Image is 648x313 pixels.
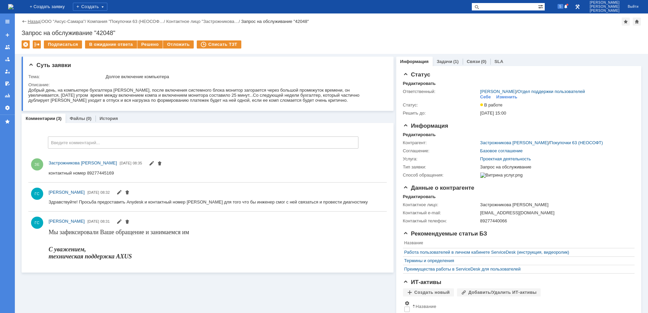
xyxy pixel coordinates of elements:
[33,40,41,49] div: Работа с массовостью
[2,30,13,40] a: Создать заявку
[86,116,91,121] div: (0)
[480,89,585,94] div: /
[403,148,479,154] div: Соглашение:
[403,185,475,191] span: Данные о контрагенте
[22,40,30,49] div: Удалить
[106,74,383,80] div: Долгое включение компьютера
[573,3,582,11] a: Перейти в интерфейс администратора
[453,59,459,64] div: (1)
[480,94,491,100] div: Себе
[28,62,71,68] span: Суть заявки
[49,160,117,165] span: Застрожникова [PERSON_NAME]
[22,30,641,36] div: Запрос на обслуживание "42048"
[49,189,85,196] a: [PERSON_NAME]
[494,59,503,64] a: SLA
[403,173,479,178] div: Способ обращения:
[166,19,241,24] div: /
[125,220,130,225] span: Удалить
[404,258,630,263] a: Термины и определения
[403,218,479,224] div: Контактный телефон:
[480,140,603,146] div: /
[590,5,620,9] span: [PERSON_NAME]
[480,164,631,170] div: Запрос на обслуживание
[403,194,436,199] div: Редактировать
[558,4,564,9] span: 5
[26,116,55,121] a: Комментарии
[480,89,516,94] a: [PERSON_NAME]
[2,102,13,113] a: Настройки
[2,90,13,101] a: Отчеты
[149,162,154,167] span: Редактировать
[480,202,631,208] div: Застрожникова [PERSON_NAME]
[403,164,479,170] div: Тип заявки:
[481,59,486,64] div: (0)
[404,301,410,306] span: Настройки
[56,116,62,121] div: (3)
[2,66,13,77] a: Мои заявки
[28,82,384,88] div: Описание:
[403,210,479,216] div: Контактный e-mail:
[633,18,641,26] div: Сделать домашней страницей
[622,18,630,26] div: Добавить в избранное
[40,19,41,24] div: |
[590,9,620,13] span: [PERSON_NAME]
[100,116,118,121] a: История
[116,191,122,196] span: Редактировать
[42,19,87,24] div: /
[87,19,164,24] a: Компания "Покупочки 63 (НЕОСОФ…
[157,162,162,167] span: Удалить
[8,4,13,9] a: Перейти на домашнюю страницу
[404,267,630,272] a: Преимущества работы в ServiceDesk для пользователей
[28,74,104,80] div: Тема:
[87,190,99,194] span: [DATE]
[87,219,99,223] span: [DATE]
[480,210,631,216] div: [EMAIL_ADDRESS][DOMAIN_NAME]
[404,250,630,255] a: Работа пользователей в личном кабинете ServiceDesk (инструкция, видеоролик)
[101,190,110,194] span: 08:32
[517,89,585,94] a: Отдел поддержки пользователей
[467,59,480,64] a: Связи
[166,19,239,24] a: Контактное лицо "Застрожникова…
[87,19,166,24] div: /
[49,160,117,166] a: Застрожникова [PERSON_NAME]
[437,59,452,64] a: Задачи
[480,156,531,161] a: Проектная деятельность
[496,94,517,100] div: Изменить
[403,230,487,237] span: Рекомендуемые статьи БЗ
[403,81,436,86] div: Редактировать
[403,279,441,285] span: ИТ-активы
[403,89,479,94] div: Ответственный:
[480,148,523,153] a: Базовое соглашение
[480,111,506,116] span: [DATE] 15:00
[416,304,436,309] div: Название
[590,1,620,5] span: [PERSON_NAME]
[480,173,523,178] img: Витрина услуг.png
[49,218,85,225] a: [PERSON_NAME]
[403,71,430,78] span: Статус
[480,140,549,145] a: Застрожникова [PERSON_NAME]
[101,219,110,223] span: 08:31
[403,202,479,208] div: Контактное лицо:
[116,220,122,225] span: Редактировать
[241,19,309,24] div: Запрос на обслуживание "42048"
[480,218,631,224] div: 89277440066
[403,140,479,146] div: Контрагент:
[2,42,13,53] a: Заявки на командах
[403,111,479,116] div: Решить до:
[550,140,603,145] a: Покупочки 63 (НЕОСОФТ)
[70,116,85,121] a: Файлы
[2,54,13,65] a: Заявки в моей ответственности
[2,78,13,89] a: Мои согласования
[403,132,436,137] div: Редактировать
[133,161,142,165] span: 08:35
[73,3,107,11] div: Создать
[42,19,85,24] a: ООО "Аксус-Самара"
[538,3,545,9] span: Расширенный поиск
[403,239,631,248] th: Название
[403,156,479,162] div: Услуга:
[120,161,132,165] span: [DATE]
[125,191,130,196] span: Удалить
